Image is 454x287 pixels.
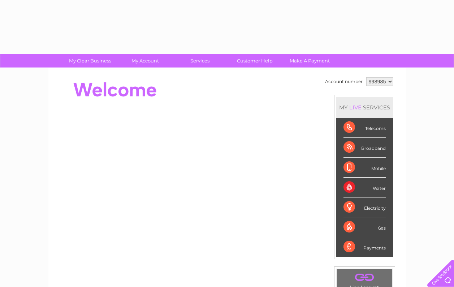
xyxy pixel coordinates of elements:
[343,118,386,138] div: Telecoms
[343,197,386,217] div: Electricity
[343,178,386,197] div: Water
[336,97,393,118] div: MY SERVICES
[343,237,386,257] div: Payments
[343,138,386,157] div: Broadband
[348,104,363,111] div: LIVE
[60,54,120,68] a: My Clear Business
[339,271,390,284] a: .
[225,54,285,68] a: Customer Help
[343,158,386,178] div: Mobile
[115,54,175,68] a: My Account
[170,54,230,68] a: Services
[323,75,364,88] td: Account number
[280,54,340,68] a: Make A Payment
[343,217,386,237] div: Gas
